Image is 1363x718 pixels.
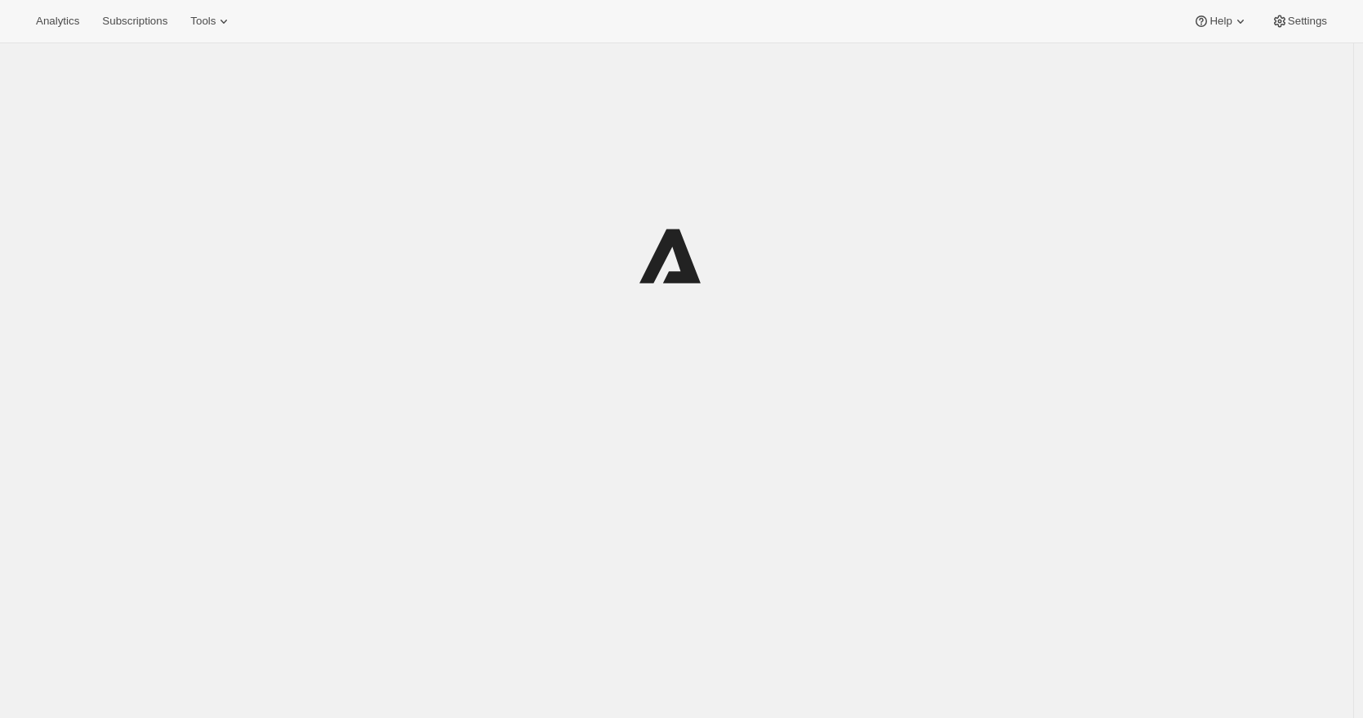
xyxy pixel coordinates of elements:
button: Help [1183,10,1258,33]
span: Help [1209,15,1232,28]
span: Subscriptions [102,15,167,28]
button: Analytics [26,10,89,33]
span: Tools [190,15,216,28]
button: Tools [180,10,242,33]
span: Settings [1288,15,1327,28]
button: Settings [1262,10,1337,33]
span: Analytics [36,15,79,28]
button: Subscriptions [92,10,177,33]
